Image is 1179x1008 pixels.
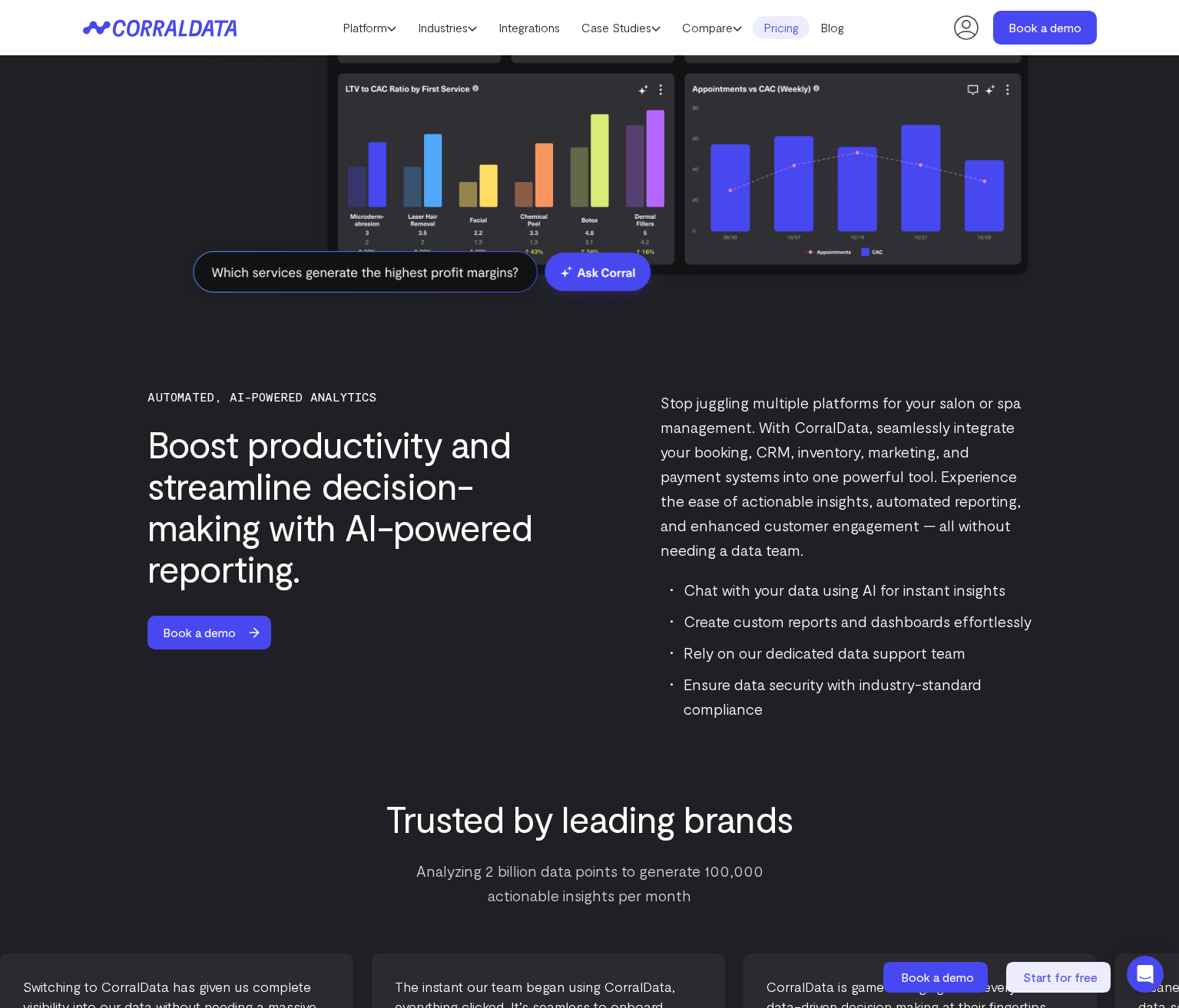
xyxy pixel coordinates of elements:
p: Analyzing 2 billion data points to generate 100,000 actionable insights per month [389,858,790,907]
a: Book a demo [147,616,285,649]
a: Industries [407,16,488,39]
a: Book a demo [993,11,1097,45]
a: Pricing [753,16,810,39]
span: Book a demo [901,970,974,984]
li: Create custom reports and dashboards effortlessly [671,609,1032,633]
a: Compare [671,16,753,39]
h3: Trusted by leading brands [300,798,879,839]
a: Case Studies [571,16,671,39]
a: Start for free [1006,962,1114,993]
li: Chat with your data using AI for instant insights [671,577,1032,602]
a: Blog [810,16,855,39]
span: Start for free [1023,970,1098,984]
p: Automated, AI-powered analytics [147,390,581,404]
li: Rely on our dedicated data support team [671,640,1032,665]
h3: Boost productivity and streamline decision-making with AI-powered reporting. [147,423,581,589]
a: Book a demo [883,962,991,993]
li: Ensure data security with industry-standard compliance [671,672,1032,721]
p: Stop juggling multiple platforms for your salon or spa management. With CorralData, seamlessly in... [661,390,1032,562]
a: Integrations [488,16,571,39]
div: Open Intercom Messenger [1127,956,1164,993]
span: Book a demo [147,616,251,649]
a: Platform [332,16,407,39]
